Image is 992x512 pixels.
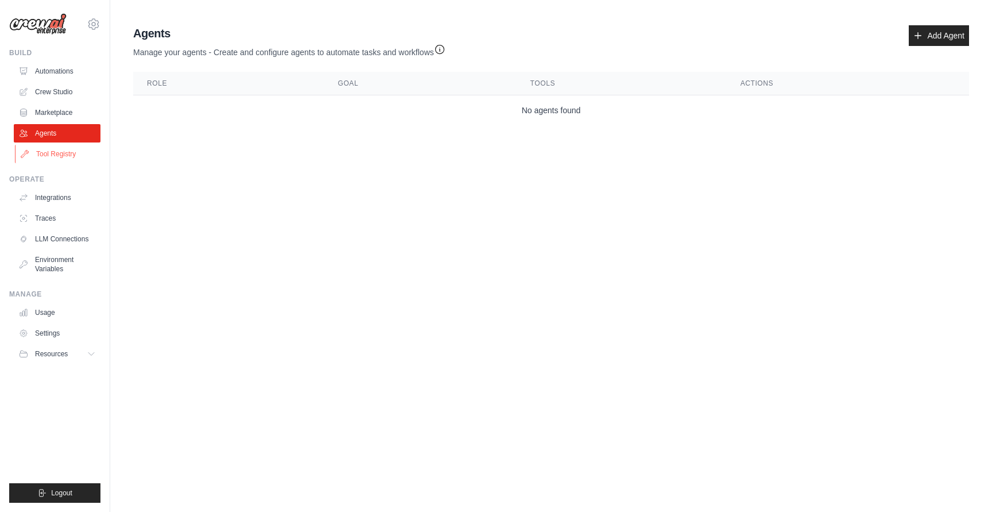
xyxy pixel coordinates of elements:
[14,103,100,122] a: Marketplace
[14,188,100,207] a: Integrations
[9,483,100,503] button: Logout
[727,72,969,95] th: Actions
[9,48,100,57] div: Build
[14,324,100,342] a: Settings
[133,41,445,58] p: Manage your agents - Create and configure agents to automate tasks and workflows
[9,290,100,299] div: Manage
[14,345,100,363] button: Resources
[9,13,67,35] img: Logo
[909,25,969,46] a: Add Agent
[324,72,516,95] th: Goal
[51,488,72,498] span: Logout
[15,145,102,163] a: Tool Registry
[14,62,100,80] a: Automations
[35,349,68,359] span: Resources
[133,25,445,41] h2: Agents
[14,209,100,228] a: Traces
[14,303,100,322] a: Usage
[517,72,727,95] th: Tools
[133,72,324,95] th: Role
[133,95,969,126] td: No agents found
[14,83,100,101] a: Crew Studio
[9,175,100,184] div: Operate
[14,251,100,278] a: Environment Variables
[14,230,100,248] a: LLM Connections
[14,124,100,143] a: Agents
